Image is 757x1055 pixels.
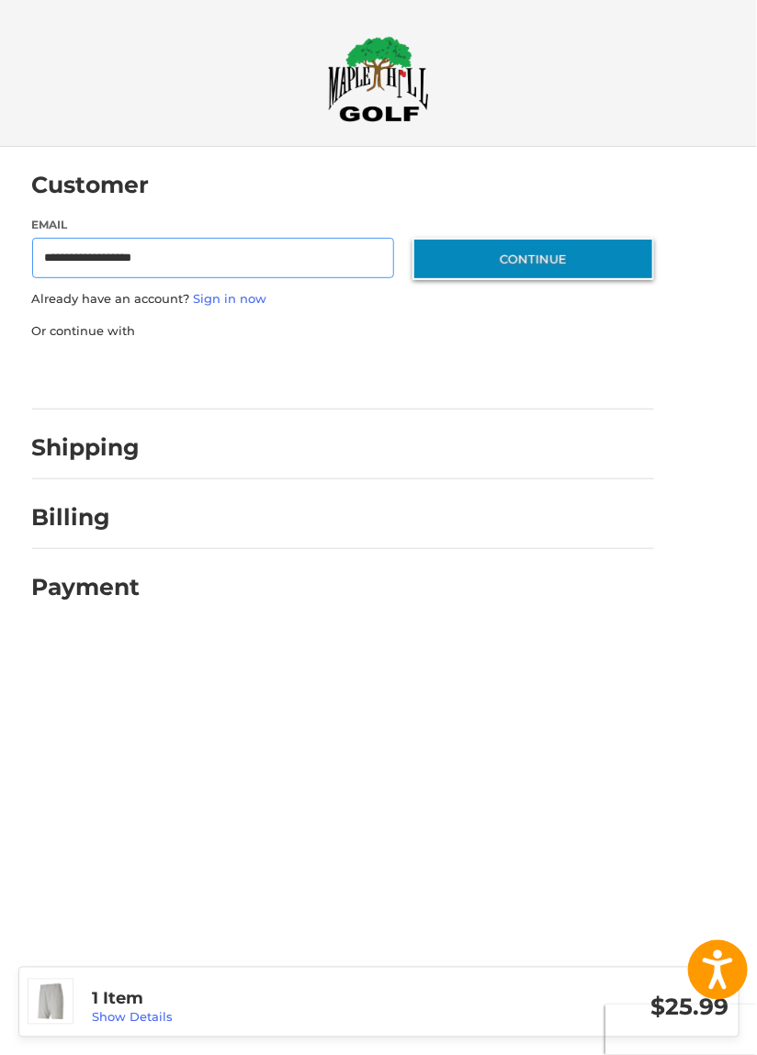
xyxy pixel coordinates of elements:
[32,573,141,601] h2: Payment
[605,1005,757,1055] iframe: Google Customer Reviews
[412,238,654,280] button: Continue
[32,217,395,233] label: Email
[32,290,654,309] p: Already have an account?
[32,322,654,341] p: Or continue with
[32,433,141,462] h2: Shipping
[182,358,320,391] iframe: PayPal-paylater
[194,291,267,306] a: Sign in now
[26,358,164,391] iframe: PayPal-paypal
[92,1010,173,1025] a: Show Details
[92,989,411,1010] h3: 1 Item
[337,358,475,391] iframe: PayPal-venmo
[32,503,140,532] h2: Billing
[28,980,73,1024] img: Puma 101 Stripe Shorts
[328,36,429,122] img: Maple Hill Golf
[411,993,729,1022] h3: $25.99
[32,171,150,199] h2: Customer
